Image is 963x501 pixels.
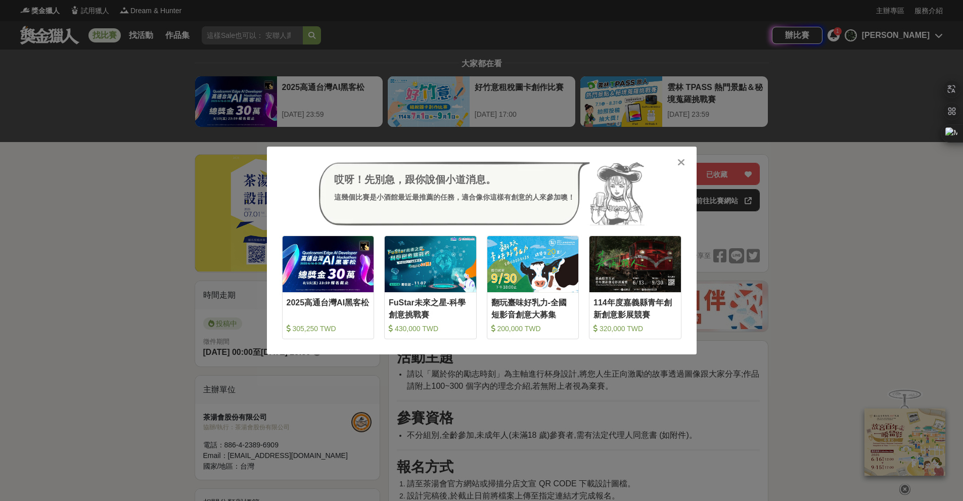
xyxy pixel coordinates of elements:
img: Avatar [590,162,645,225]
div: 320,000 TWD [593,324,677,334]
div: 200,000 TWD [491,324,575,334]
div: 430,000 TWD [389,324,472,334]
img: Cover Image [589,236,681,292]
img: Cover Image [385,236,476,292]
a: Cover Image2025高通台灣AI黑客松 305,250 TWD [282,236,375,339]
div: 2025高通台灣AI黑客松 [287,297,370,320]
div: 這幾個比賽是小酒館最近最推薦的任務，適合像你這樣有創意的人來參加噢！ [334,192,575,203]
img: Cover Image [487,236,579,292]
a: Cover Image翻玩臺味好乳力-全國短影音創意大募集 200,000 TWD [487,236,579,339]
div: FuStar未來之星-科學創意挑戰賽 [389,297,472,320]
div: 305,250 TWD [287,324,370,334]
a: Cover ImageFuStar未來之星-科學創意挑戰賽 430,000 TWD [384,236,477,339]
img: Cover Image [283,236,374,292]
div: 114年度嘉義縣青年創新創意影展競賽 [593,297,677,320]
div: 翻玩臺味好乳力-全國短影音創意大募集 [491,297,575,320]
a: Cover Image114年度嘉義縣青年創新創意影展競賽 320,000 TWD [589,236,681,339]
div: 哎呀！先別急，跟你說個小道消息。 [334,172,575,187]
